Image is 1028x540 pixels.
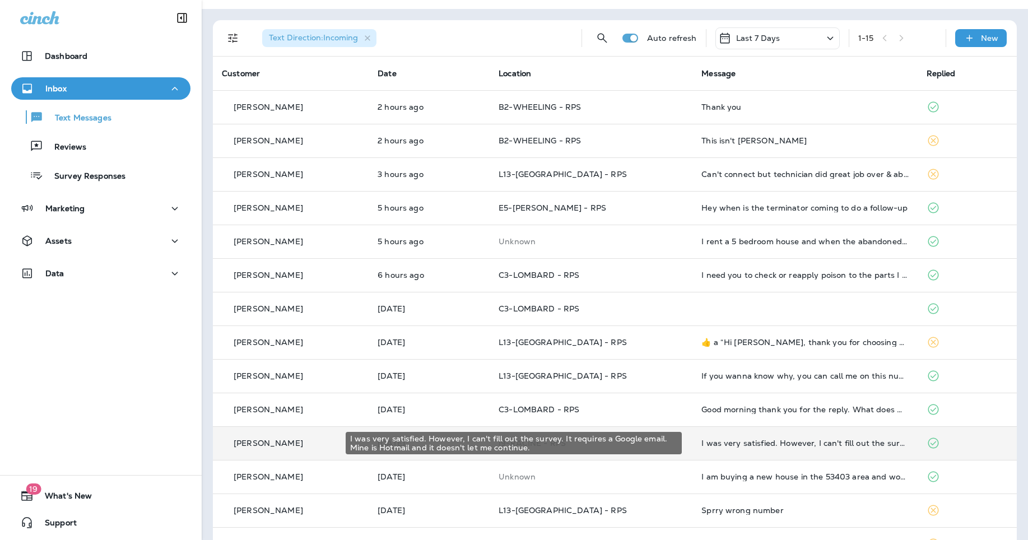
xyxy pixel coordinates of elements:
[378,271,481,280] p: Oct 10, 2025 08:51 AM
[234,439,303,448] p: [PERSON_NAME]
[234,338,303,347] p: [PERSON_NAME]
[378,103,481,111] p: Oct 10, 2025 12:55 PM
[701,506,908,515] div: Sprry wrong number
[701,68,736,78] span: Message
[234,203,303,212] p: [PERSON_NAME]
[701,439,908,448] div: I was very satisfied. However, I can't fill out the survey. It requires a Google email. Mine is H...
[499,203,606,213] span: E5-[PERSON_NAME] - RPS
[234,304,303,313] p: [PERSON_NAME]
[234,405,303,414] p: [PERSON_NAME]
[378,68,397,78] span: Date
[378,506,481,515] p: Oct 7, 2025 12:47 PM
[499,136,581,146] span: B2-WHEELING - RPS
[11,262,190,285] button: Data
[499,102,581,112] span: B2-WHEELING - RPS
[43,142,86,153] p: Reviews
[647,34,697,43] p: Auto refresh
[701,371,908,380] div: If you wanna know why, you can call me on this number and I explain to you. Thank you.
[222,68,260,78] span: Customer
[701,405,908,414] div: Good morning thank you for the reply. What does my service include?
[11,197,190,220] button: Marketing
[234,170,303,179] p: [PERSON_NAME]
[26,483,41,495] span: 19
[499,505,627,515] span: L13-[GEOGRAPHIC_DATA] - RPS
[222,27,244,49] button: Filters
[701,170,908,179] div: Can't connect but technician did great job over & above usual!
[11,134,190,158] button: Reviews
[234,371,303,380] p: [PERSON_NAME]
[499,169,627,179] span: L13-[GEOGRAPHIC_DATA] - RPS
[45,269,64,278] p: Data
[346,432,682,454] div: I was very satisfied. However, I can't fill out the survey. It requires a Google email. Mine is H...
[34,491,92,505] span: What's New
[45,204,85,213] p: Marketing
[378,170,481,179] p: Oct 10, 2025 12:08 PM
[378,371,481,380] p: Oct 8, 2025 10:07 AM
[701,136,908,145] div: This isn't Gordon
[262,29,376,47] div: Text Direction:Incoming
[234,103,303,111] p: [PERSON_NAME]
[34,518,77,532] span: Support
[234,237,303,246] p: [PERSON_NAME]
[499,270,579,280] span: C3-LOMBARD - RPS
[11,164,190,187] button: Survey Responses
[927,68,956,78] span: Replied
[701,103,908,111] div: Thank you
[378,237,481,246] p: Oct 10, 2025 09:13 AM
[499,304,579,314] span: C3-LOMBARD - RPS
[234,136,303,145] p: [PERSON_NAME]
[234,271,303,280] p: [PERSON_NAME]
[11,230,190,252] button: Assets
[378,338,481,347] p: Oct 8, 2025 10:48 AM
[981,34,998,43] p: New
[701,203,908,212] div: Hey when is the terminator coming to do a follow-up
[11,511,190,534] button: Support
[499,404,579,415] span: C3-LOMBARD - RPS
[45,236,72,245] p: Assets
[499,237,683,246] p: This customer does not have a last location and the phone number they messaged is not assigned to...
[701,237,908,246] div: I rent a 5 bedroom house and when the abandoned house was torn down next door all the mice ran in...
[378,472,481,481] p: Oct 7, 2025 03:35 PM
[45,84,67,93] p: Inbox
[499,472,683,481] p: This customer does not have a last location and the phone number they messaged is not assigned to...
[234,472,303,481] p: [PERSON_NAME]
[499,337,627,347] span: L13-[GEOGRAPHIC_DATA] - RPS
[736,34,780,43] p: Last 7 Days
[269,32,358,43] span: Text Direction : Incoming
[378,203,481,212] p: Oct 10, 2025 10:00 AM
[45,52,87,60] p: Dashboard
[11,77,190,100] button: Inbox
[499,371,627,381] span: L13-[GEOGRAPHIC_DATA] - RPS
[591,27,613,49] button: Search Messages
[378,304,481,313] p: Oct 8, 2025 06:05 PM
[499,68,531,78] span: Location
[858,34,874,43] div: 1 - 15
[701,472,908,481] div: I am buying a new house in the 53403 area and would like to get a quote on pest prevention servic...
[378,405,481,414] p: Oct 8, 2025 07:43 AM
[44,113,111,124] p: Text Messages
[11,105,190,129] button: Text Messages
[166,7,198,29] button: Collapse Sidebar
[11,45,190,67] button: Dashboard
[234,506,303,515] p: [PERSON_NAME]
[701,271,908,280] div: I need you to check or reapply poison to the parts I sent you, there are a lot of cockroaches.
[701,338,908,347] div: ​👍​ a “ Hi Nathan, thank you for choosing Rose Pest Solutions! If you're happy with the service y...
[43,171,125,182] p: Survey Responses
[11,485,190,507] button: 19What's New
[378,136,481,145] p: Oct 10, 2025 12:14 PM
